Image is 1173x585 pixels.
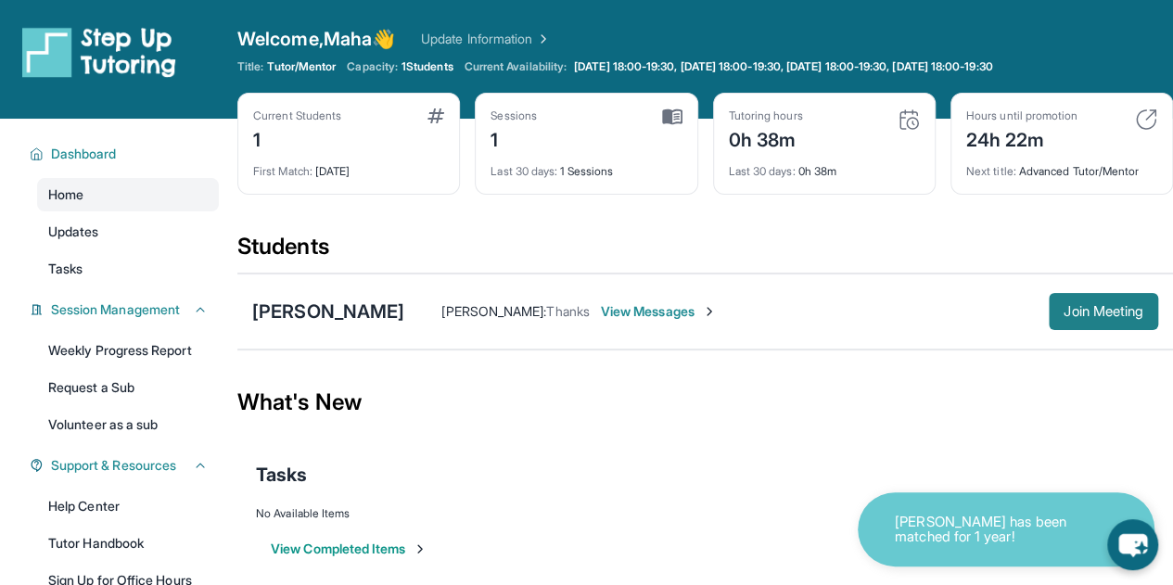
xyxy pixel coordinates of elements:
[253,108,341,123] div: Current Students
[402,59,453,74] span: 1 Students
[427,108,444,123] img: card
[966,153,1157,179] div: Advanced Tutor/Mentor
[465,59,567,74] span: Current Availability:
[421,30,551,48] a: Update Information
[37,252,219,286] a: Tasks
[22,26,176,78] img: logo
[256,506,1154,521] div: No Available Items
[37,215,219,248] a: Updates
[729,108,803,123] div: Tutoring hours
[966,164,1016,178] span: Next title :
[601,302,717,321] span: View Messages
[37,371,219,404] a: Request a Sub
[256,462,307,488] span: Tasks
[532,30,551,48] img: Chevron Right
[491,164,557,178] span: Last 30 days :
[491,123,537,153] div: 1
[1135,108,1157,131] img: card
[1064,306,1143,317] span: Join Meeting
[347,59,398,74] span: Capacity:
[48,260,83,278] span: Tasks
[44,456,208,475] button: Support & Resources
[44,300,208,319] button: Session Management
[37,334,219,367] a: Weekly Progress Report
[966,108,1077,123] div: Hours until promotion
[51,456,176,475] span: Support & Resources
[1107,519,1158,570] button: chat-button
[237,362,1173,443] div: What's New
[702,304,717,319] img: Chevron-Right
[253,164,312,178] span: First Match :
[1049,293,1158,330] button: Join Meeting
[237,232,1173,273] div: Students
[253,153,444,179] div: [DATE]
[44,145,208,163] button: Dashboard
[48,223,99,241] span: Updates
[271,540,427,558] button: View Completed Items
[570,59,996,74] a: [DATE] 18:00-19:30, [DATE] 18:00-19:30, [DATE] 18:00-19:30, [DATE] 18:00-19:30
[51,300,180,319] span: Session Management
[895,515,1080,545] p: [PERSON_NAME] has been matched for 1 year!
[574,59,992,74] span: [DATE] 18:00-19:30, [DATE] 18:00-19:30, [DATE] 18:00-19:30, [DATE] 18:00-19:30
[966,123,1077,153] div: 24h 22m
[491,108,537,123] div: Sessions
[441,303,546,319] span: [PERSON_NAME] :
[898,108,920,131] img: card
[729,164,796,178] span: Last 30 days :
[37,408,219,441] a: Volunteer as a sub
[37,178,219,211] a: Home
[48,185,83,204] span: Home
[267,59,336,74] span: Tutor/Mentor
[237,26,395,52] span: Welcome, Maha 👋
[37,527,219,560] a: Tutor Handbook
[491,153,682,179] div: 1 Sessions
[252,299,404,324] div: [PERSON_NAME]
[237,59,263,74] span: Title:
[51,145,117,163] span: Dashboard
[662,108,682,125] img: card
[37,490,219,523] a: Help Center
[729,153,920,179] div: 0h 38m
[253,123,341,153] div: 1
[729,123,803,153] div: 0h 38m
[546,303,589,319] span: Thanks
